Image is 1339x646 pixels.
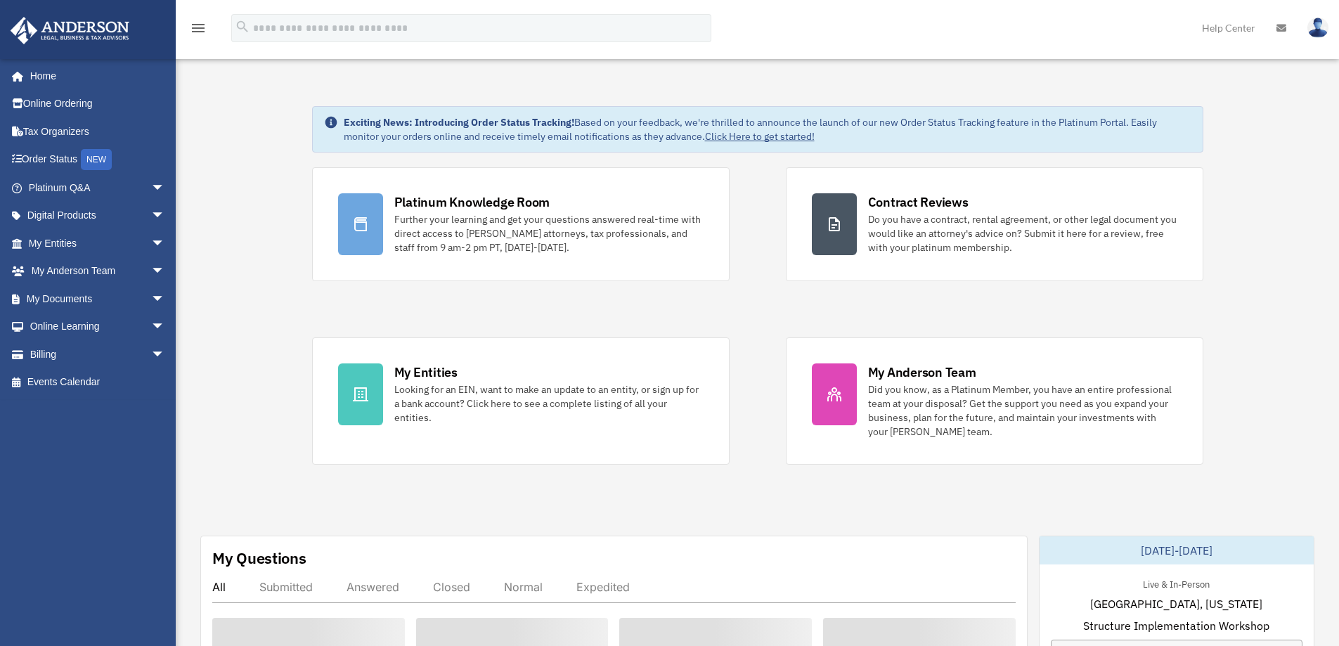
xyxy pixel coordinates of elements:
div: Platinum Knowledge Room [394,193,550,211]
div: My Questions [212,548,306,569]
span: arrow_drop_down [151,257,179,286]
a: My Anderson Teamarrow_drop_down [10,257,186,285]
div: Live & In-Person [1132,576,1221,590]
strong: Exciting News: Introducing Order Status Tracking! [344,116,574,129]
a: My Entitiesarrow_drop_down [10,229,186,257]
span: arrow_drop_down [151,285,179,314]
div: Looking for an EIN, want to make an update to an entity, or sign up for a bank account? Click her... [394,382,704,425]
div: Contract Reviews [868,193,969,211]
a: Click Here to get started! [705,130,815,143]
span: arrow_drop_down [151,202,179,231]
a: Tax Organizers [10,117,186,146]
div: Further your learning and get your questions answered real-time with direct access to [PERSON_NAM... [394,212,704,254]
div: [DATE]-[DATE] [1040,536,1314,564]
div: Submitted [259,580,313,594]
img: User Pic [1307,18,1328,38]
a: Contract Reviews Do you have a contract, rental agreement, or other legal document you would like... [786,167,1203,281]
div: Based on your feedback, we're thrilled to announce the launch of our new Order Status Tracking fe... [344,115,1191,143]
span: arrow_drop_down [151,174,179,202]
div: Closed [433,580,470,594]
a: Platinum Q&Aarrow_drop_down [10,174,186,202]
span: Structure Implementation Workshop [1083,617,1269,634]
div: All [212,580,226,594]
i: menu [190,20,207,37]
div: Expedited [576,580,630,594]
span: arrow_drop_down [151,340,179,369]
a: Online Learningarrow_drop_down [10,313,186,341]
div: NEW [81,149,112,170]
img: Anderson Advisors Platinum Portal [6,17,134,44]
i: search [235,19,250,34]
a: My Documentsarrow_drop_down [10,285,186,313]
a: My Anderson Team Did you know, as a Platinum Member, you have an entire professional team at your... [786,337,1203,465]
div: Do you have a contract, rental agreement, or other legal document you would like an attorney's ad... [868,212,1177,254]
a: Platinum Knowledge Room Further your learning and get your questions answered real-time with dire... [312,167,730,281]
div: Did you know, as a Platinum Member, you have an entire professional team at your disposal? Get th... [868,382,1177,439]
div: Normal [504,580,543,594]
a: Home [10,62,179,90]
a: Digital Productsarrow_drop_down [10,202,186,230]
a: My Entities Looking for an EIN, want to make an update to an entity, or sign up for a bank accoun... [312,337,730,465]
a: Events Calendar [10,368,186,396]
a: menu [190,25,207,37]
div: Answered [347,580,399,594]
span: arrow_drop_down [151,229,179,258]
div: My Anderson Team [868,363,976,381]
a: Billingarrow_drop_down [10,340,186,368]
span: arrow_drop_down [151,313,179,342]
span: [GEOGRAPHIC_DATA], [US_STATE] [1090,595,1262,612]
a: Online Ordering [10,90,186,118]
div: My Entities [394,363,458,381]
a: Order StatusNEW [10,146,186,174]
